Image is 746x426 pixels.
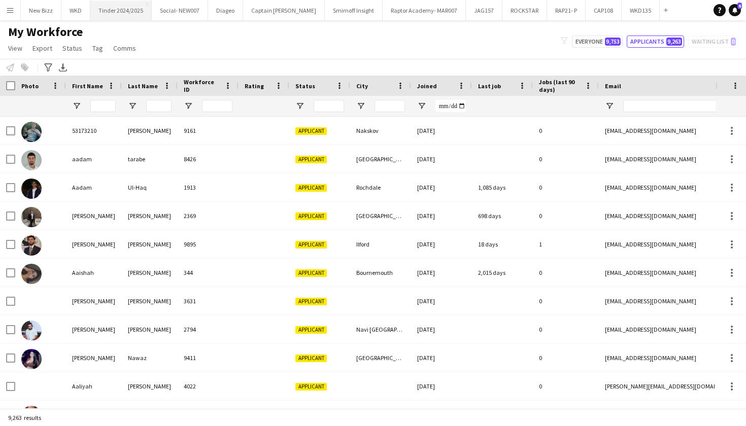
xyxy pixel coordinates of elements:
[411,287,472,315] div: [DATE]
[411,145,472,173] div: [DATE]
[411,372,472,400] div: [DATE]
[435,100,466,112] input: Joined Filter Input
[152,1,208,20] button: Social- NEW007
[8,24,83,40] span: My Workforce
[622,1,660,20] button: WKD135
[178,230,239,258] div: 9895
[184,101,193,111] button: Open Filter Menu
[417,82,437,90] span: Joined
[178,372,239,400] div: 4022
[533,259,599,287] div: 0
[122,344,178,372] div: Nawaz
[122,117,178,145] div: [PERSON_NAME]
[350,315,411,343] div: Navi [GEOGRAPHIC_DATA]
[295,298,327,305] span: Applicant
[178,173,239,201] div: 1913
[295,326,327,334] span: Applicant
[21,349,42,369] img: Aalia Nawaz
[66,117,122,145] div: 53173210
[533,372,599,400] div: 0
[356,82,368,90] span: City
[729,4,741,16] a: 6
[533,344,599,372] div: 0
[66,202,122,230] div: [PERSON_NAME]
[417,101,426,111] button: Open Filter Menu
[411,315,472,343] div: [DATE]
[208,1,243,20] button: Diageo
[472,202,533,230] div: 698 days
[547,1,586,20] button: RAP21- P
[533,287,599,315] div: 0
[61,1,90,20] button: WKD
[66,259,122,287] div: Aaishah
[90,1,152,20] button: Tinder 2024/2025
[383,1,466,20] button: Raptor Academy- MAR007
[737,3,742,9] span: 6
[88,42,107,55] a: Tag
[295,354,327,362] span: Applicant
[21,321,42,341] img: Aakash Singh
[21,150,42,170] img: aadam tarabe
[533,145,599,173] div: 0
[62,44,82,53] span: Status
[411,230,472,258] div: [DATE]
[478,82,501,90] span: Last job
[122,145,178,173] div: tarabe
[356,101,365,111] button: Open Filter Menu
[113,44,136,53] span: Comms
[66,173,122,201] div: Aadam
[533,230,599,258] div: 1
[295,269,327,277] span: Applicant
[57,61,69,74] app-action-btn: Export XLSX
[533,173,599,201] div: 0
[411,173,472,201] div: [DATE]
[350,117,411,145] div: Nakskov
[472,173,533,201] div: 1,085 days
[178,145,239,173] div: 8426
[128,101,137,111] button: Open Filter Menu
[90,100,116,112] input: First Name Filter Input
[21,264,42,284] img: Aaishah Chaudhry
[350,202,411,230] div: [GEOGRAPHIC_DATA]
[178,117,239,145] div: 9161
[314,100,344,112] input: Status Filter Input
[66,230,122,258] div: [PERSON_NAME]
[572,35,623,48] button: Everyone9,753
[533,202,599,230] div: 0
[533,117,599,145] div: 0
[295,241,327,248] span: Applicant
[178,259,239,287] div: 344
[178,202,239,230] div: 2369
[375,100,405,112] input: City Filter Input
[122,315,178,343] div: [PERSON_NAME]
[533,315,599,343] div: 0
[466,1,502,20] button: JAG157
[411,344,472,372] div: [DATE]
[295,212,327,220] span: Applicant
[350,145,411,173] div: [GEOGRAPHIC_DATA]
[66,145,122,173] div: aadam
[605,101,614,111] button: Open Filter Menu
[42,61,54,74] app-action-btn: Advanced filters
[666,38,682,46] span: 9,263
[184,78,220,93] span: Workforce ID
[32,44,52,53] span: Export
[245,82,264,90] span: Rating
[325,1,383,20] button: Smirnoff Insight
[66,287,122,315] div: [PERSON_NAME]
[128,82,158,90] span: Last Name
[411,117,472,145] div: [DATE]
[627,35,684,48] button: Applicants9,263
[92,44,103,53] span: Tag
[350,230,411,258] div: Ilford
[295,82,315,90] span: Status
[66,372,122,400] div: Aaliyah
[72,82,103,90] span: First Name
[295,101,304,111] button: Open Filter Menu
[21,406,42,426] img: Aaliyah Olu
[295,383,327,390] span: Applicant
[539,78,581,93] span: Jobs (last 90 days)
[28,42,56,55] a: Export
[605,82,621,90] span: Email
[21,179,42,199] img: Aadam Ul-Haq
